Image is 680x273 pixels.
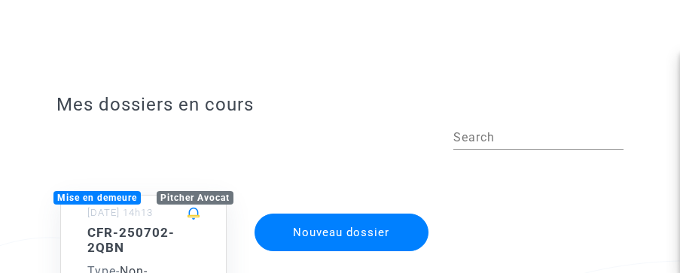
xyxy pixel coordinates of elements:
[253,204,430,218] a: Nouveau dossier
[56,94,624,116] h3: Mes dossiers en cours
[53,191,141,205] div: Mise en demeure
[255,214,428,251] button: Nouveau dossier
[157,191,233,205] div: Pitcher Avocat
[87,225,200,256] h5: CFR-250702-2QBN
[87,207,153,218] small: [DATE] 14h13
